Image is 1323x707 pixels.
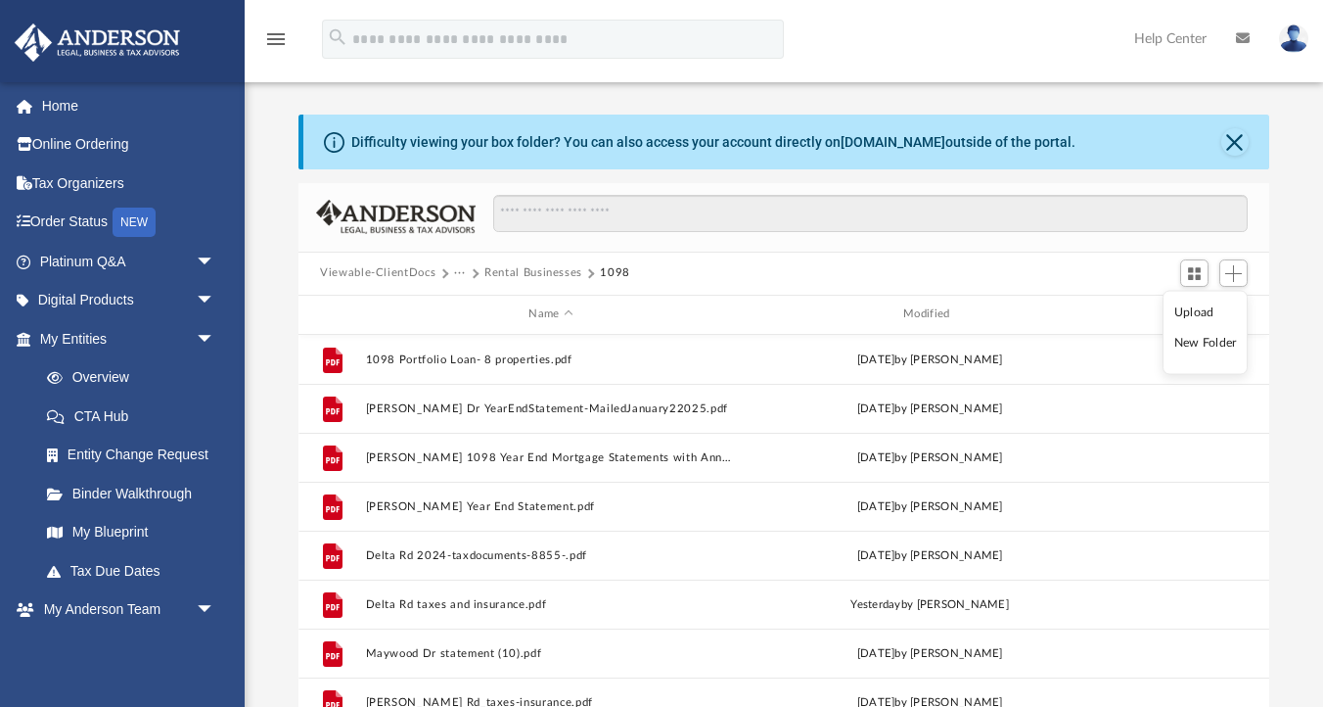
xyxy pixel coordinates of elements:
button: Add [1219,259,1249,287]
button: Maywood Dr statement (10).pdf [366,647,737,660]
a: My Blueprint [27,513,235,552]
div: by [PERSON_NAME] [745,595,1116,613]
button: ··· [454,264,467,282]
button: Rental Businesses [484,264,582,282]
a: Home [14,86,245,125]
button: Switch to Grid View [1180,259,1209,287]
a: Tax Organizers [14,164,245,203]
button: 1098 Portfolio Loan- 8 properties.pdf [366,353,737,366]
div: [DATE] by [PERSON_NAME] [745,448,1116,466]
button: [PERSON_NAME] Dr YearEndStatement-MailedJanuary22025.pdf [366,402,737,415]
li: New Folder [1174,333,1237,353]
span: arrow_drop_down [196,242,235,282]
a: Entity Change Request [27,436,245,475]
span: arrow_drop_down [196,590,235,631]
button: 1098 [600,264,630,282]
a: Order StatusNEW [14,203,245,243]
div: [DATE] by [PERSON_NAME] [745,644,1116,662]
a: CTA Hub [27,397,245,436]
a: My Anderson Team [27,629,225,668]
a: Tax Due Dates [27,551,245,590]
div: Modified [744,306,1115,323]
span: yesterday [850,598,900,609]
a: My Anderson Teamarrow_drop_down [14,590,235,630]
div: [DATE] by [PERSON_NAME] [745,497,1116,515]
a: Online Ordering [14,125,245,165]
div: Difficulty viewing your box folder? You can also access your account directly on outside of the p... [351,132,1075,153]
button: Delta Rd 2024-taxdocuments-8855-.pdf [366,549,737,562]
button: [PERSON_NAME] 1098 Year End Mortgage Statements with Annual Mortgage Insurance & FHA Pay-off Noti... [366,451,737,464]
div: id [307,306,356,323]
span: arrow_drop_down [196,281,235,321]
div: Name [365,306,736,323]
ul: Add [1163,291,1248,375]
div: [DATE] by [PERSON_NAME] [745,400,1116,417]
a: Digital Productsarrow_drop_down [14,281,245,320]
a: Overview [27,358,245,398]
a: Binder Walkthrough [27,474,245,513]
a: menu [264,37,288,51]
div: [DATE] by [PERSON_NAME] [745,351,1116,368]
input: Search files and folders [493,195,1248,232]
img: Anderson Advisors Platinum Portal [9,24,186,62]
button: [PERSON_NAME] Year End Statement.pdf [366,500,737,513]
i: menu [264,27,288,51]
li: Upload [1174,302,1237,322]
a: Platinum Q&Aarrow_drop_down [14,242,245,281]
button: Viewable-ClientDocs [320,264,435,282]
div: [DATE] by [PERSON_NAME] [745,546,1116,564]
button: Delta Rd taxes and insurance.pdf [366,598,737,611]
div: id [1123,306,1260,323]
i: search [327,26,348,48]
a: [DOMAIN_NAME] [841,134,945,150]
span: arrow_drop_down [196,319,235,359]
img: User Pic [1279,24,1308,53]
div: NEW [113,208,156,237]
a: My Entitiesarrow_drop_down [14,319,245,358]
button: Close [1221,128,1249,156]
